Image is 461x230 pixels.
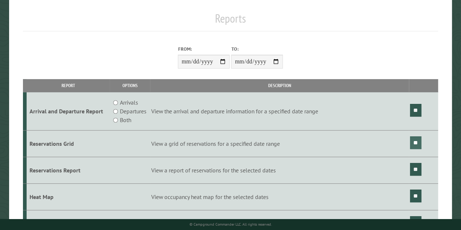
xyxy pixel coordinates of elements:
[120,98,138,107] label: Arrivals
[110,79,150,92] th: Options
[27,92,110,130] td: Arrival and Departure Report
[231,46,283,52] label: To:
[178,46,230,52] label: From:
[27,79,110,92] th: Report
[150,157,409,183] td: View a report of reservations for the selected dates
[150,183,409,210] td: View occupancy heat map for the selected dates
[150,92,409,130] td: View the arrival and departure information for a specified date range
[150,79,409,92] th: Description
[189,222,271,227] small: © Campground Commander LLC. All rights reserved.
[120,107,146,116] label: Departures
[150,130,409,157] td: View a grid of reservations for a specified date range
[27,130,110,157] td: Reservations Grid
[27,157,110,183] td: Reservations Report
[27,183,110,210] td: Heat Map
[23,11,438,31] h1: Reports
[120,116,131,124] label: Both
